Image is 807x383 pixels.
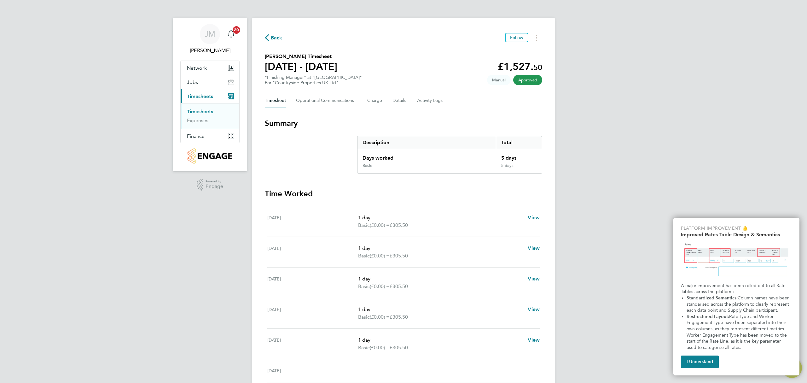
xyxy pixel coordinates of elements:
button: Charge [367,93,382,108]
span: Rate Type and Worker Engagement Type have been separated into their own columns, as they represen... [687,314,788,350]
a: Go to home page [180,148,240,164]
p: Platform Improvement 🔔 [681,225,792,232]
span: – [358,368,361,374]
span: Basic [358,313,370,321]
div: [DATE] [267,367,358,374]
span: £305.50 [390,283,408,289]
h1: [DATE] - [DATE] [265,60,337,73]
div: "Finishing Manager" at "[GEOGRAPHIC_DATA]" [265,75,362,85]
app-decimal: £1,527. [498,61,542,73]
span: (£0.00) = [370,283,390,289]
p: 1 day [358,275,523,283]
button: Timesheet [265,93,286,108]
span: JM [205,30,215,38]
div: 5 days [496,149,542,163]
strong: Standardized Semantics: [687,295,738,301]
button: Timesheets Menu [531,33,542,43]
span: Column names have been standarised across the platform to clearly represent each data point and S... [687,295,791,313]
span: £305.50 [390,314,408,320]
span: (£0.00) = [370,253,390,259]
div: Basic [363,163,372,168]
span: Timesheets [187,93,213,99]
span: Jobs [187,79,198,85]
div: [DATE] [267,306,358,321]
div: Days worked [357,149,496,163]
nav: Main navigation [173,18,247,171]
h2: [PERSON_NAME] Timesheet [265,53,337,60]
span: £305.50 [390,345,408,351]
button: Details [392,93,407,108]
div: Improved Rate Table Semantics [673,218,799,375]
h2: Improved Rates Table Design & Semantics [681,232,792,238]
div: [DATE] [267,275,358,290]
span: Network [187,65,207,71]
span: 50 [533,63,542,72]
span: Basic [358,221,370,229]
h3: Summary [265,118,542,128]
span: Basic [358,252,370,260]
span: Engage [206,184,223,189]
strong: Restructured Layout: [687,314,729,319]
span: (£0.00) = [370,345,390,351]
button: Operational Communications [296,93,357,108]
p: 1 day [358,306,523,313]
p: 1 day [358,214,523,221]
span: Powered by [206,179,223,184]
p: 1 day [358,245,523,252]
p: A major improvement has been rolled out to all Rate Tables across the platform: [681,283,792,295]
span: £305.50 [390,222,408,228]
button: Activity Logs [417,93,444,108]
div: For "Countryside Properties UK Ltd" [265,80,362,85]
span: This timesheet has been approved. [513,75,542,85]
span: Back [271,34,282,42]
p: 1 day [358,336,523,344]
span: Follow [510,35,523,40]
img: countryside-properties-logo-retina.png [188,148,232,164]
span: (£0.00) = [370,222,390,228]
span: View [528,276,540,282]
div: Summary [357,136,542,174]
span: 20 [233,26,240,34]
span: View [528,306,540,312]
span: View [528,245,540,251]
div: Description [357,136,496,149]
span: £305.50 [390,253,408,259]
span: This timesheet was manually created. [487,75,511,85]
div: [DATE] [267,336,358,351]
span: Jagdeesh Mali [180,47,240,54]
div: 5 days [496,163,542,173]
h3: Time Worked [265,189,542,199]
a: Go to account details [180,24,240,54]
span: View [528,215,540,221]
span: View [528,337,540,343]
span: Finance [187,133,205,139]
div: Total [496,136,542,149]
a: Timesheets [187,109,213,115]
button: I Understand [681,356,719,368]
img: Updated Rates Table Design & Semantics [681,240,792,280]
span: Basic [358,344,370,351]
a: Expenses [187,117,208,123]
span: (£0.00) = [370,314,390,320]
div: [DATE] [267,245,358,260]
div: [DATE] [267,214,358,229]
span: Basic [358,283,370,290]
